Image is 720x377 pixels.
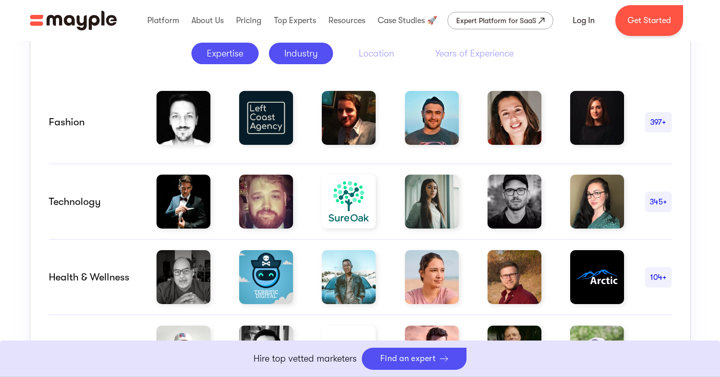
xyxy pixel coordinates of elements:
div: Expertise [207,47,243,60]
div: Platform [145,4,182,37]
div: 397+ [645,116,672,128]
div: Top Experts [271,4,319,37]
iframe: Chat Widget [535,258,720,377]
img: Mayple logo [30,11,117,30]
div: Technology [49,196,136,208]
div: Location [359,47,394,60]
div: Fashion [49,116,136,128]
a: home [30,11,117,30]
div: 345+ [645,196,672,208]
a: Expert Platform for SaaS [447,12,553,29]
a: Get Started [615,5,683,36]
div: About Us [189,4,226,37]
div: Industry [284,47,318,60]
div: Years of Experience [435,47,514,60]
div: Expert Platform for SaaS [456,14,536,27]
a: Log In [560,8,607,33]
div: Resources [326,4,368,37]
div: Health & Wellness [49,271,136,284]
div: Pricing [233,4,264,37]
